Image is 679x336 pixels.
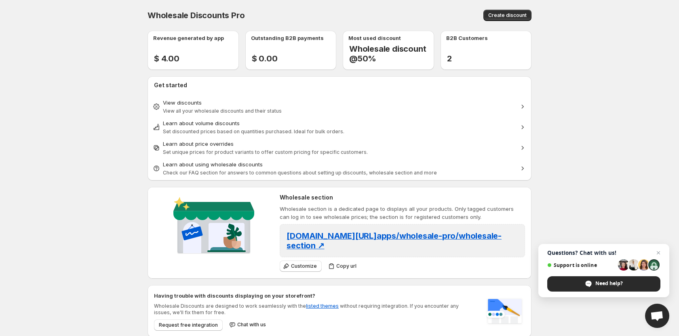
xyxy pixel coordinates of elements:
span: Create discount [488,12,527,19]
a: [DOMAIN_NAME][URL]apps/wholesale-pro/wholesale-section ↗ [287,233,502,250]
p: Revenue generated by app [153,34,224,42]
span: View all your wholesale discounts and their status [163,108,282,114]
button: Chat with us [226,319,271,330]
div: Open chat [645,304,669,328]
span: Check our FAQ section for answers to common questions about setting up discounts, wholesale secti... [163,170,437,176]
p: Most used discount [348,34,401,42]
img: Wholesale section [170,193,257,260]
span: Questions? Chat with us! [547,250,660,256]
div: Learn about price overrides [163,140,516,148]
div: Learn about volume discounts [163,119,516,127]
p: Wholesale Discounts are designed to work seamlessly with the without requiring integration. If yo... [154,303,477,316]
span: Customize [291,263,317,269]
div: Need help? [547,276,660,292]
button: Customize [280,260,322,272]
h2: Get started [154,81,525,89]
span: Copy url [336,263,356,269]
a: listed themes [306,303,339,309]
p: Wholesale section is a dedicated page to displays all your products. Only tagged customers can lo... [280,205,525,221]
span: [DOMAIN_NAME][URL] apps/wholesale-pro/wholesale-section ↗ [287,231,502,250]
h2: Wholesale section [280,193,525,202]
button: Request free integration [154,319,223,331]
h2: 2 [447,54,532,63]
span: Need help? [595,280,623,287]
h2: Wholesale discount @50% [349,44,434,63]
p: B2B Customers [446,34,488,42]
div: View discounts [163,99,516,107]
h2: $ 0.00 [252,54,337,63]
span: Set discounted prices based on quantities purchased. Ideal for bulk orders. [163,128,344,134]
span: Request free integration [159,322,218,328]
p: Outstanding B2B payments [251,34,324,42]
span: Support is online [547,262,615,268]
h2: $ 4.00 [154,54,239,63]
button: Copy url [325,260,361,272]
button: Create discount [483,10,531,21]
span: Wholesale Discounts Pro [148,10,245,20]
span: Set unique prices for product variants to offer custom pricing for specific customers. [163,149,368,155]
div: Learn about using wholesale discounts [163,160,516,168]
h2: Having trouble with discounts displaying on your storefront? [154,292,477,300]
span: Chat with us [237,321,266,328]
span: Close chat [654,248,663,258]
